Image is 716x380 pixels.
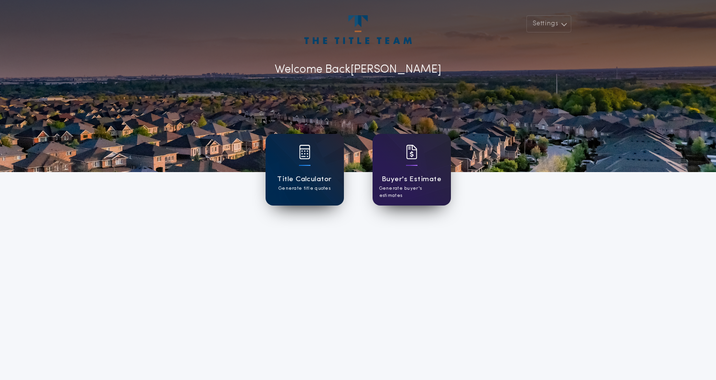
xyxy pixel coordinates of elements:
p: Welcome Back [PERSON_NAME] [275,61,441,78]
h1: Title Calculator [277,174,331,185]
h1: Buyer's Estimate [382,174,441,185]
button: Settings [526,15,571,33]
img: card icon [299,145,310,159]
p: Generate buyer's estimates [379,185,444,199]
img: account-logo [304,15,411,44]
p: Generate title quotes [278,185,331,192]
a: card iconBuyer's EstimateGenerate buyer's estimates [373,134,451,206]
img: card icon [406,145,417,159]
a: card iconTitle CalculatorGenerate title quotes [266,134,344,206]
